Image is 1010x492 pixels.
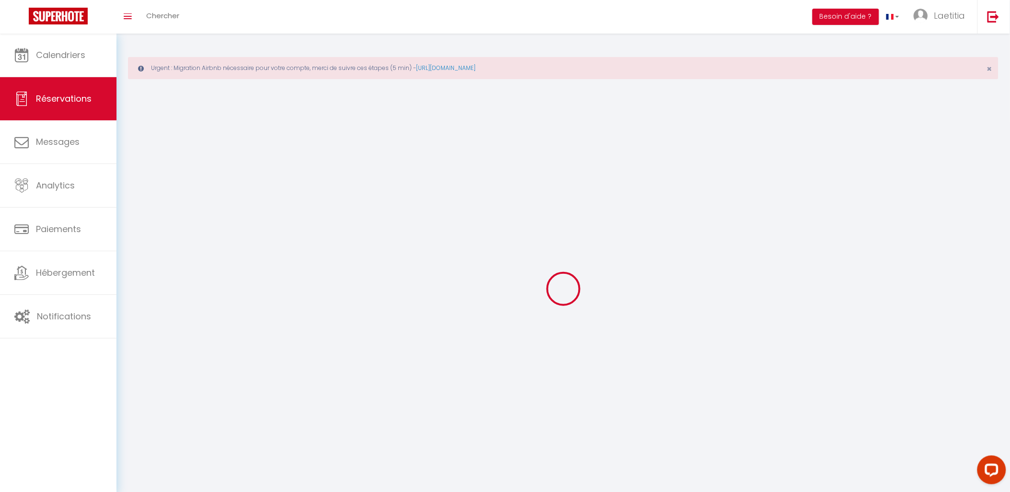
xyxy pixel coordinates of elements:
[29,8,88,24] img: Super Booking
[987,63,992,75] span: ×
[970,452,1010,492] iframe: LiveChat chat widget
[36,136,80,148] span: Messages
[813,9,879,25] button: Besoin d'aide ?
[36,267,95,279] span: Hébergement
[146,11,179,21] span: Chercher
[36,49,85,61] span: Calendriers
[36,223,81,235] span: Paiements
[37,310,91,322] span: Notifications
[416,64,476,72] a: [URL][DOMAIN_NAME]
[36,93,92,105] span: Réservations
[128,57,998,79] div: Urgent : Migration Airbnb nécessaire pour votre compte, merci de suivre ces étapes (5 min) -
[987,65,992,73] button: Close
[987,11,999,23] img: logout
[934,10,965,22] span: Laetitia
[36,179,75,191] span: Analytics
[914,9,928,23] img: ...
